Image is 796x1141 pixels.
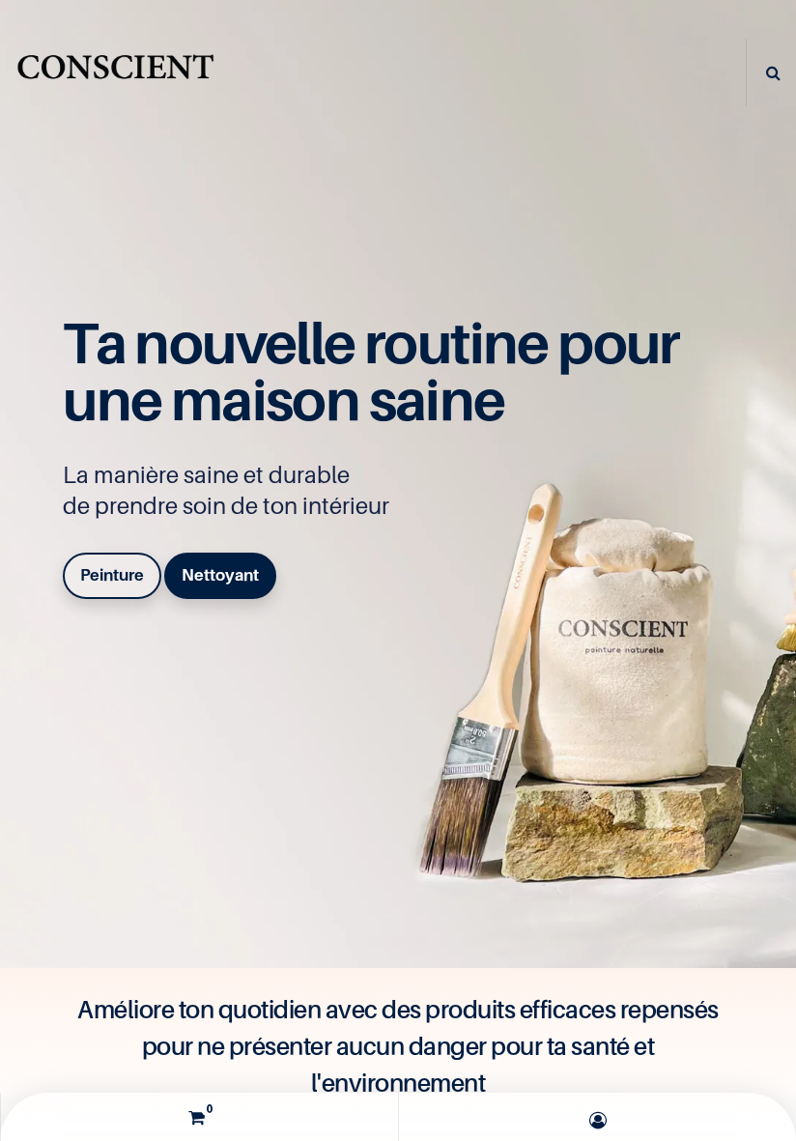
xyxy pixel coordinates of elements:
p: La manière saine et durable de prendre soin de ton intérieur [63,460,691,522]
b: Peinture [80,565,144,585]
sup: 0 [201,1100,217,1117]
span: Ta nouvelle routine pour une maison saine [63,308,679,434]
a: Nettoyant [164,553,276,599]
img: Conscient [14,47,216,99]
a: 0 [6,1093,393,1141]
a: Peinture [63,553,161,599]
b: Nettoyant [182,565,259,585]
h4: Améliore ton quotidien avec des produits efficaces repensés pour ne présenter aucun danger pour t... [54,991,742,1101]
a: Logo of Conscient [14,47,216,99]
